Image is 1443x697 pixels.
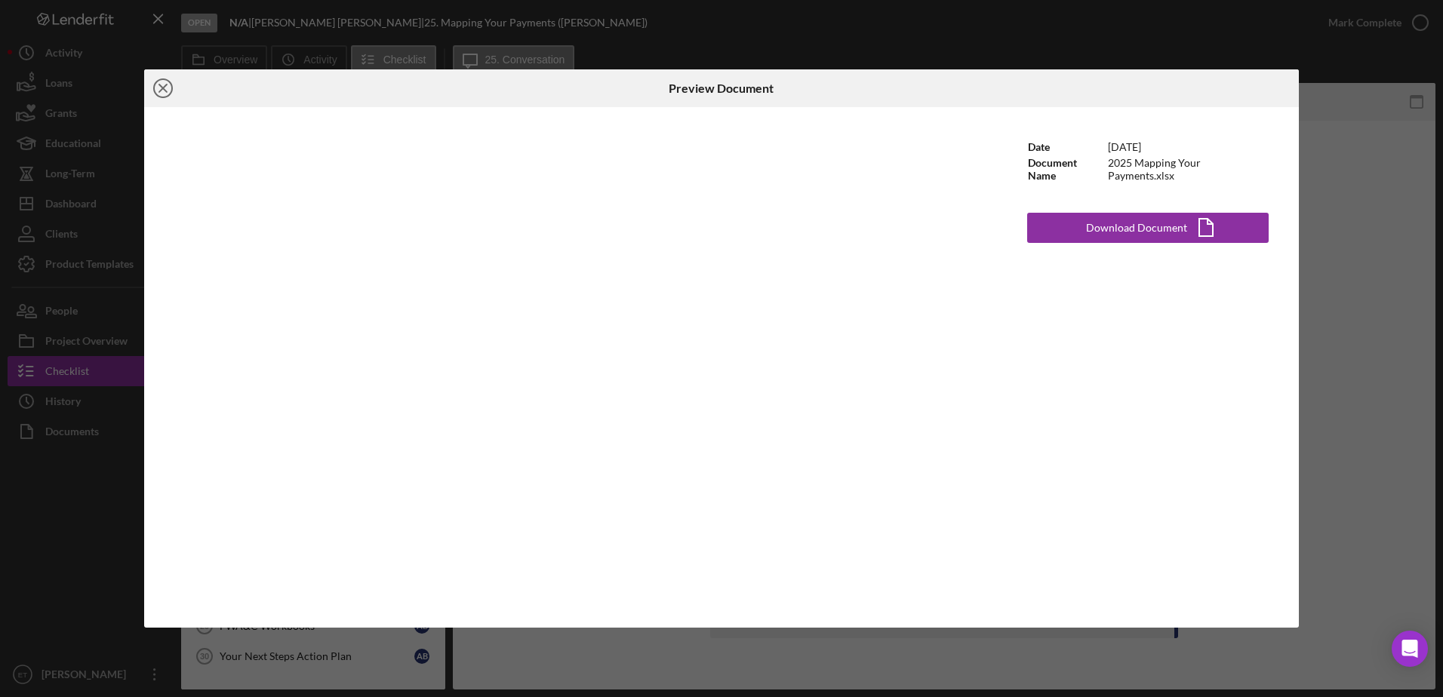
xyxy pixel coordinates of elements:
[1028,140,1050,153] b: Date
[1086,213,1187,243] div: Download Document
[1107,137,1269,156] td: [DATE]
[669,81,774,95] h6: Preview Document
[1027,213,1269,243] button: Download Document
[1107,156,1269,182] td: 2025 Mapping Your Payments.xlsx
[1392,631,1428,667] div: Open Intercom Messenger
[1028,156,1077,181] b: Document Name
[144,107,997,627] iframe: Document Preview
